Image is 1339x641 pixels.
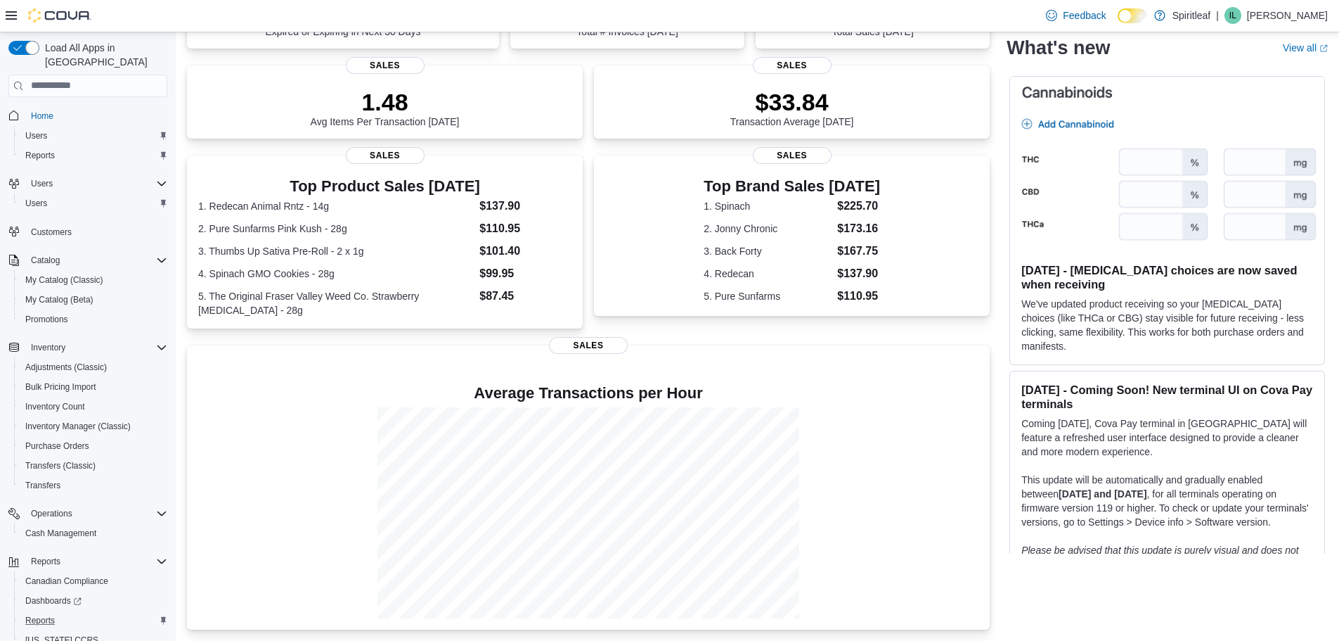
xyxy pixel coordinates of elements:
a: View allExternal link [1283,42,1328,53]
dd: $137.90 [479,198,571,215]
span: Users [25,198,47,209]
h3: [DATE] - Coming Soon! New terminal UI on Cova Pay terminals [1021,383,1313,411]
a: Transfers [20,477,66,494]
div: Isabella L [1224,7,1241,24]
span: Users [25,175,167,192]
span: Sales [753,147,832,164]
input: Dark Mode [1118,8,1147,23]
a: Customers [25,224,77,241]
button: Inventory Manager (Classic) [14,417,173,436]
dd: $225.70 [837,198,880,215]
p: | [1216,7,1219,24]
span: Sales [753,57,832,74]
span: My Catalog (Classic) [25,274,103,286]
a: Dashboards [20,592,87,609]
dd: $87.45 [479,288,571,305]
dt: 5. Pure Sunfarms [704,289,832,303]
span: Transfers [25,480,60,491]
span: Reports [25,553,167,570]
span: Load All Apps in [GEOGRAPHIC_DATA] [39,41,167,69]
button: Transfers (Classic) [14,456,173,476]
p: [PERSON_NAME] [1247,7,1328,24]
a: Reports [20,612,60,629]
a: Users [20,127,53,144]
p: 1.48 [311,88,460,116]
a: Promotions [20,311,74,328]
button: Reports [14,611,173,630]
a: Dashboards [14,591,173,611]
span: Purchase Orders [25,440,89,452]
span: Adjustments (Classic) [20,359,167,376]
span: Cash Management [20,525,167,542]
span: Canadian Compliance [25,576,108,587]
span: My Catalog (Beta) [20,291,167,308]
dd: $137.90 [837,265,880,282]
div: Avg Items Per Transaction [DATE] [311,88,460,127]
span: Inventory Manager (Classic) [25,421,131,432]
span: Sales [549,337,628,354]
button: Cash Management [14,523,173,543]
dt: 2. Pure Sunfarms Pink Kush - 28g [198,222,474,236]
span: Canadian Compliance [20,573,167,590]
dt: 1. Spinach [704,199,832,213]
h3: [DATE] - [MEDICAL_DATA] choices are now saved when receiving [1021,263,1313,291]
p: $33.84 [730,88,854,116]
span: Inventory [31,342,65,353]
span: Transfers (Classic) [25,460,96,471]
dd: $110.95 [479,220,571,237]
dt: 3. Thumbs Up Sativa Pre-Roll - 2 x 1g [198,244,474,258]
span: Dark Mode [1118,23,1118,24]
span: Inventory Manager (Classic) [20,418,167,435]
button: Purchase Orders [14,436,173,456]
button: Promotions [14,310,173,329]
span: Adjustments (Classic) [25,362,107,373]
p: Spiritleaf [1172,7,1210,24]
span: Sales [346,147,425,164]
button: My Catalog (Beta) [14,290,173,310]
span: Dashboards [20,592,167,609]
a: Feedback [1040,1,1111,30]
a: Cash Management [20,525,102,542]
button: Canadian Compliance [14,571,173,591]
span: Catalog [25,252,167,269]
span: Customers [31,227,72,238]
h3: Top Brand Sales [DATE] [704,178,880,195]
dt: 2. Jonny Chronic [704,222,832,236]
span: Cash Management [25,528,96,539]
img: Cova [28,8,91,23]
strong: [DATE] and [DATE] [1059,488,1146,500]
span: Promotions [20,311,167,328]
span: Inventory Count [20,398,167,415]
a: Inventory Count [20,398,91,415]
div: Transaction Average [DATE] [730,88,854,127]
a: Purchase Orders [20,438,95,455]
p: Coming [DATE], Cova Pay terminal in [GEOGRAPHIC_DATA] will feature a refreshed user interface des... [1021,417,1313,459]
span: Home [25,107,167,125]
a: Bulk Pricing Import [20,379,102,395]
span: Purchase Orders [20,438,167,455]
button: My Catalog (Classic) [14,270,173,290]
button: Users [14,126,173,146]
dt: 3. Back Forty [704,244,832,258]
span: Bulk Pricing Import [20,379,167,395]
span: Sales [346,57,425,74]
a: My Catalog (Beta) [20,291,99,308]
em: Please be advised that this update is purely visual and does not impact payment functionality. [1021,545,1299,570]
dt: 5. The Original Fraser Valley Weed Co. Strawberry [MEDICAL_DATA] - 28g [198,289,474,317]
span: Transfers (Classic) [20,457,167,474]
dt: 4. Spinach GMO Cookies - 28g [198,267,474,281]
button: Catalog [25,252,65,269]
dd: $173.16 [837,220,880,237]
button: Inventory [3,338,173,357]
span: Reports [25,615,55,626]
span: My Catalog (Beta) [25,294,93,305]
a: My Catalog (Classic) [20,272,109,288]
svg: External link [1319,44,1328,53]
span: My Catalog (Classic) [20,272,167,288]
dd: $101.40 [479,243,571,260]
a: Canadian Compliance [20,573,114,590]
a: Transfers (Classic) [20,457,101,474]
span: Bulk Pricing Import [25,381,96,393]
a: Users [20,195,53,212]
button: Catalog [3,250,173,270]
